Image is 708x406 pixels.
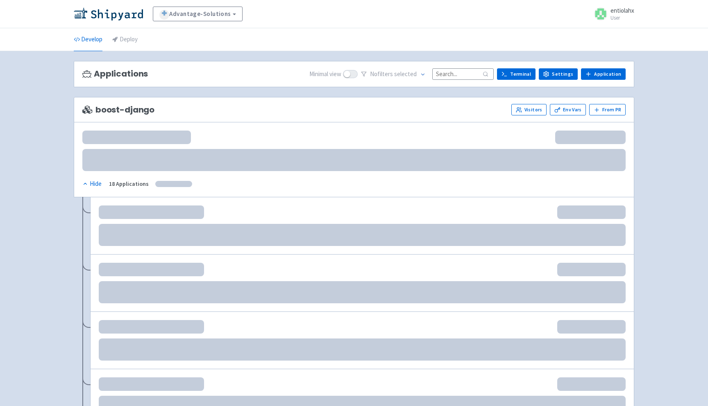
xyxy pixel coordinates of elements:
[82,69,148,79] h3: Applications
[497,68,536,80] a: Terminal
[74,7,143,20] img: Shipyard logo
[370,70,417,79] span: No filter s
[511,104,547,115] a: Visitors
[82,179,102,189] button: Hide
[109,179,149,189] div: 18 Applications
[610,15,634,20] small: User
[82,105,154,115] span: boost-django
[581,68,626,80] a: Application
[432,68,494,79] input: Search...
[309,70,341,79] span: Minimal view
[589,104,626,115] button: From PR
[589,7,634,20] a: entiolahx User
[112,28,138,51] a: Deploy
[550,104,586,115] a: Env Vars
[539,68,578,80] a: Settings
[74,28,102,51] a: Develop
[153,7,243,21] a: Advantage-Solutions
[394,70,417,78] span: selected
[610,7,634,14] span: entiolahx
